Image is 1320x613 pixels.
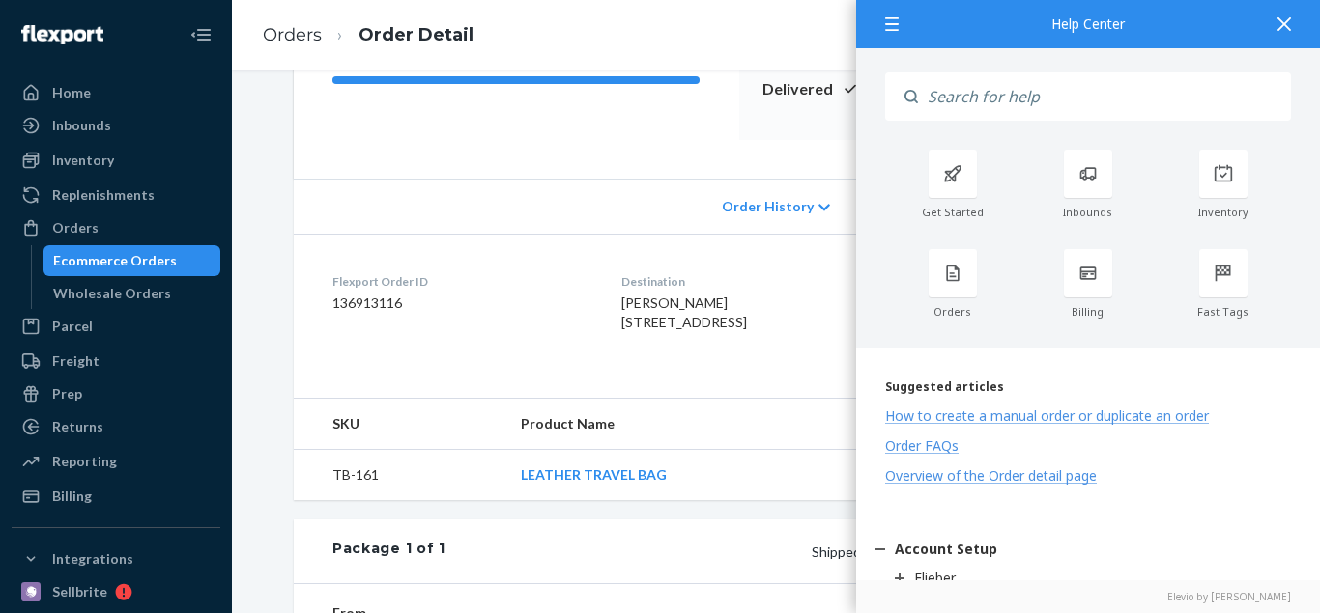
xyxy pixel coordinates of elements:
button: Close Navigation [182,15,220,54]
div: How to create a manual order or duplicate an order [885,406,1209,425]
a: LEATHER TRAVEL BAG [521,466,667,483]
div: Inbounds [1020,206,1156,219]
div: Ecommerce Orders [53,251,177,270]
button: Integrations [12,543,220,574]
a: Inbounds [12,110,220,141]
div: Inventory [1156,206,1291,219]
td: TB-161 [294,450,505,501]
div: Inbounds [52,116,111,135]
a: Inventory [12,145,220,176]
th: Product Name [505,399,878,450]
div: Parcel [52,317,93,336]
div: Flieber [914,569,956,587]
a: Elevio by [PERSON_NAME] [885,590,1291,603]
div: Package 1 of 1 [332,539,445,564]
div: Fast Tags [1156,305,1291,319]
div: Home [52,83,91,102]
dt: Flexport Order ID [332,273,590,290]
span: Order History [722,197,814,216]
a: Orders [12,212,220,243]
div: Inventory [52,151,114,170]
a: Sellbrite [12,576,220,607]
a: Parcel [12,311,220,342]
div: 1 SKU 1 Unit [445,539,1220,564]
a: Prep [12,378,220,409]
a: Reporting [12,446,220,477]
div: Reporting [52,452,117,471]
div: Help Center [885,17,1291,31]
span: [PERSON_NAME] [STREET_ADDRESS] [621,294,747,330]
img: Flexport logo [21,25,103,44]
th: SKU [294,399,505,450]
div: Billing [1020,305,1156,319]
p: Delivered [762,78,873,100]
div: Orders [885,305,1020,319]
div: Freight [52,351,100,371]
a: Home [12,77,220,108]
a: Replenishments [12,180,220,210]
dd: 136913116 [332,293,590,313]
a: Billing [12,481,220,512]
span: Suggested articles [885,378,1004,395]
div: Sellbrite [52,582,107,601]
input: Search [918,72,1291,121]
div: Integrations [52,549,133,569]
div: Account Setup [895,540,997,558]
div: Prep [52,384,82,404]
span: Shipped via LaserShip [812,543,1115,560]
a: Returns [12,411,220,442]
div: Orders [52,218,99,237]
a: Freight [12,346,220,376]
div: Overview of the Order detail page [885,466,1097,485]
div: Billing [52,487,92,506]
a: Orders [263,24,322,45]
a: Wholesale Orders [43,278,221,309]
div: Returns [52,417,103,436]
a: Order Detail [359,24,473,45]
div: Order FAQs [885,436,959,455]
ol: breadcrumbs [247,7,489,64]
a: Ecommerce Orders [43,245,221,276]
div: Get Started [885,206,1020,219]
div: Replenishments [52,185,155,205]
dt: Destination [621,273,909,290]
div: Wholesale Orders [53,284,171,303]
